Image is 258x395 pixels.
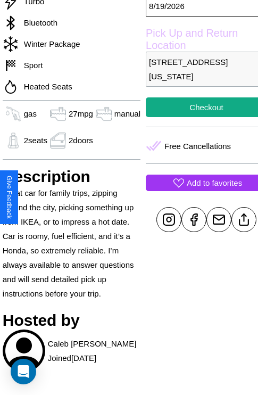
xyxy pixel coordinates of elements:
[93,106,114,122] img: gas
[11,359,36,384] div: Open Intercom Messenger
[3,133,24,149] img: gas
[164,139,231,153] p: Free Cancellations
[24,106,37,121] p: gas
[69,106,93,121] p: 27 mpg
[47,133,69,149] img: gas
[24,133,47,147] p: 2 seats
[19,37,80,51] p: Winter Package
[3,106,24,122] img: gas
[5,176,13,219] div: Give Feedback
[69,133,93,147] p: 2 doors
[114,106,140,121] p: manual
[3,186,140,301] p: Great car for family trips, zipping around the city, picking something up from IKEA, or to impres...
[48,336,137,351] p: Caleb [PERSON_NAME]
[187,176,242,190] p: Add to favorites
[19,79,72,94] p: Heated Seats
[48,351,96,365] p: Joined [DATE]
[3,311,140,330] h3: Hosted by
[19,15,57,30] p: Bluetooth
[47,106,69,122] img: gas
[3,168,140,186] h3: Description
[19,58,43,72] p: Sport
